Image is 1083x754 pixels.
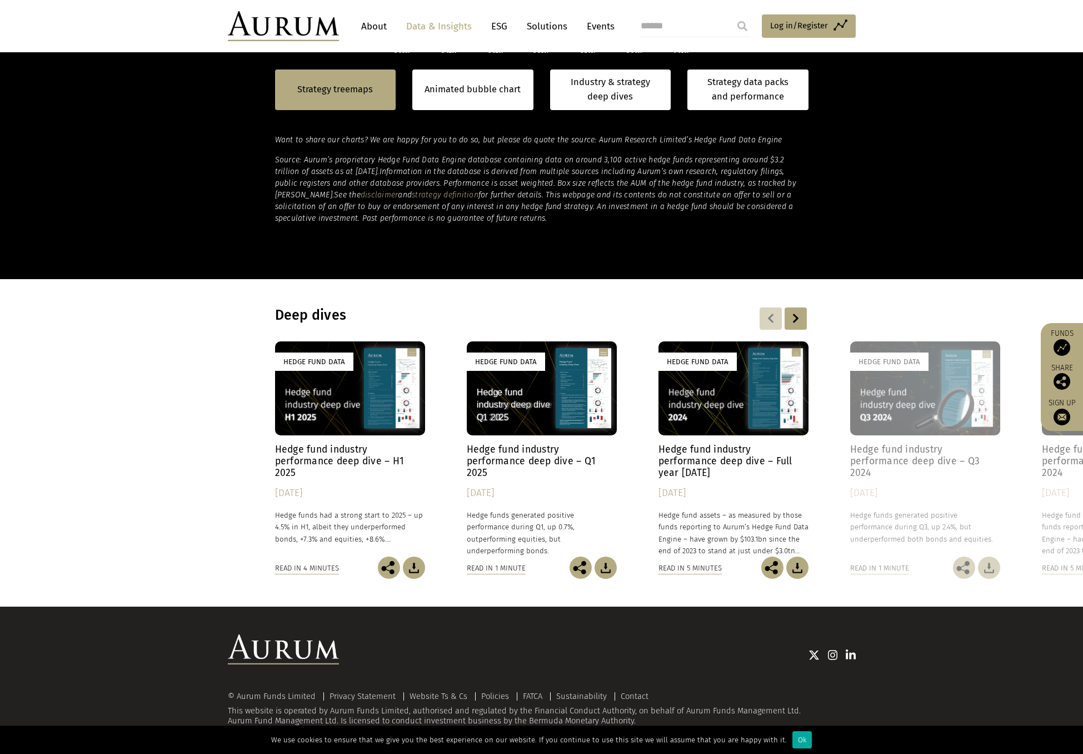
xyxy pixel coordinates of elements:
div: © Aurum Funds Limited [228,692,321,701]
img: Share this post [570,557,592,579]
a: Strategy treemaps [297,82,373,97]
img: Access Funds [1054,339,1070,356]
div: Read in 5 minutes [658,562,722,574]
div: Ok [792,731,812,748]
p: Hedge funds generated positive performance during Q1, up 0.7%, outperforming equities, but underp... [467,509,617,557]
a: Log in/Register [762,14,856,38]
a: Solutions [521,16,573,37]
a: strategy definition [412,190,478,200]
img: Download Article [786,557,808,579]
a: Policies [481,691,509,701]
a: Industry & strategy deep dives [550,70,671,110]
div: Hedge Fund Data [467,353,545,371]
h4: Hedge fund industry performance deep dive – Q3 2024 [850,444,1000,479]
span: Log in/Register [770,19,828,32]
input: Submit [731,15,753,37]
img: Download Article [978,557,1000,579]
h4: Hedge fund industry performance deep dive – H1 2025 [275,444,425,479]
a: Animated bubble chart [425,82,521,97]
a: Events [581,16,615,37]
img: Share this post [761,557,783,579]
em: See the [334,190,361,200]
div: [DATE] [275,485,425,501]
em: Source: Aurum’s proprietary Hedge Fund Data Engine database containing data on around 3,100 activ... [275,155,785,176]
a: Hedge Fund Data Hedge fund industry performance deep dive – Q1 2025 [DATE] Hedge funds generated ... [467,341,617,557]
div: Share [1046,364,1077,390]
img: Instagram icon [828,649,838,661]
div: [DATE] [467,485,617,501]
img: Download Article [595,557,617,579]
a: Data & Insights [401,16,477,37]
div: Read in 1 minute [467,562,526,574]
h4: Hedge fund industry performance deep dive – Q1 2025 [467,444,617,479]
a: Sustainability [556,691,607,701]
img: Sign up to our newsletter [1054,409,1070,425]
img: Linkedin icon [846,649,856,661]
img: Share this post [378,557,400,579]
img: Twitter icon [808,649,820,661]
div: Read in 4 minutes [275,562,339,574]
h3: Deep dives [275,307,665,324]
div: Read in 1 minute [850,562,909,574]
div: Hedge Fund Data [658,353,737,371]
div: Hedge Fund Data [850,353,929,371]
a: Hedge Fund Data Hedge fund industry performance deep dive – H1 2025 [DATE] Hedge funds had a stro... [275,341,425,557]
div: [DATE] [850,485,1000,501]
a: Sign up [1046,398,1077,425]
a: Privacy Statement [330,691,396,701]
a: disclaimer [361,190,398,200]
div: Hedge Fund Data [275,353,353,371]
img: Aurum Logo [228,634,339,664]
img: Download Article [403,557,425,579]
div: This website is operated by Aurum Funds Limited, authorised and regulated by the Financial Conduc... [228,692,856,726]
h4: Hedge fund industry performance deep dive – Full year [DATE] [658,444,808,479]
a: Strategy data packs and performance [687,70,808,110]
em: Information in the database is derived from multiple sources including Aurum’s own research, regu... [275,167,796,200]
p: Hedge funds had a strong start to 2025 – up 4.5% in H1, albeit they underperformed bonds, +7.3% a... [275,509,425,544]
em: Want to share our charts? We are happy for you to do so, but please do quote the source: Aurum Re... [275,135,782,145]
a: Contact [621,691,648,701]
img: Share this post [953,557,975,579]
a: ESG [486,16,513,37]
a: FATCA [523,691,542,701]
p: Hedge funds generated positive performance during Q3, up 2.4%, but underperformed both bonds and ... [850,509,1000,544]
a: Funds [1046,329,1077,356]
div: [DATE] [658,485,808,501]
em: for further details. This webpage and its contents do not constitute an offer to sell or a solici... [275,190,793,223]
img: Share this post [1054,373,1070,390]
p: Hedge fund assets – as measured by those funds reporting to Aurum’s Hedge Fund Data Engine – have... [658,509,808,557]
a: Website Ts & Cs [410,691,467,701]
a: Hedge Fund Data Hedge fund industry performance deep dive – Full year [DATE] [DATE] Hedge fund as... [658,341,808,557]
a: About [356,16,392,37]
em: and [398,190,412,200]
img: Aurum [228,11,339,41]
